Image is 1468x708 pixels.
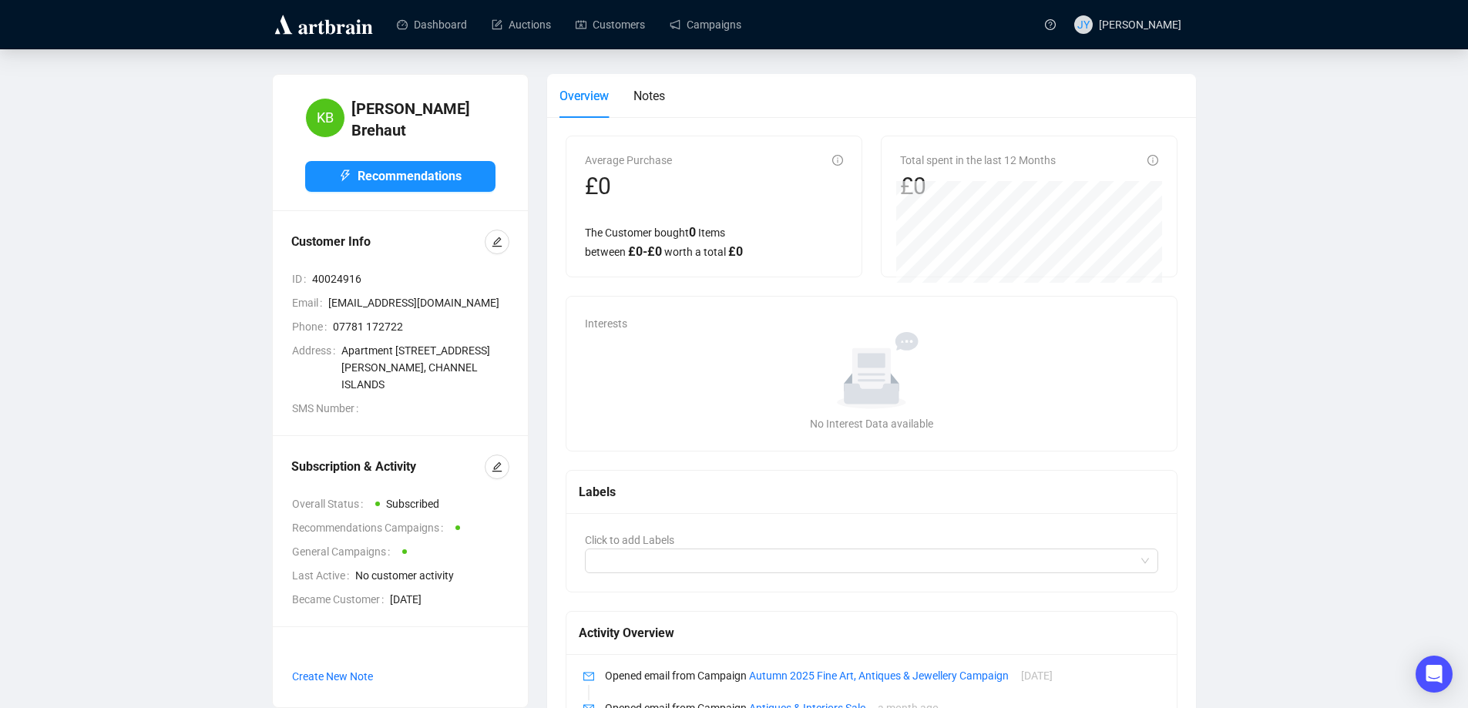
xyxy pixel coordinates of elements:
div: The Customer bought Items between worth a total [585,223,843,261]
span: Address [292,342,341,393]
span: edit [492,237,502,247]
span: Last Active [292,567,355,584]
span: £ 0 - £ 0 [628,244,662,259]
span: info-circle [1147,155,1158,166]
div: £0 [900,172,1056,201]
span: Average Purchase [585,154,672,166]
span: Interests [585,317,627,330]
span: Apartment [STREET_ADDRESS][PERSON_NAME], CHANNEL ISLANDS [341,342,509,393]
span: Total spent in the last 12 Months [900,154,1056,166]
span: 07781 172722 [333,318,509,335]
span: Overall Status [292,495,369,512]
button: Recommendations [305,161,495,192]
span: Notes [633,89,665,103]
span: Click to add Labels [585,534,674,546]
span: [EMAIL_ADDRESS][DOMAIN_NAME] [328,294,509,311]
span: JY [1077,16,1090,33]
span: KB [317,107,334,129]
span: Subscribed [386,498,439,510]
span: edit [492,461,502,472]
span: £ 0 [728,244,743,259]
span: [DATE] [1021,669,1053,682]
span: Email [292,294,328,311]
span: info-circle [832,155,843,166]
span: Overview [559,89,609,103]
button: Create New Note [291,664,374,689]
span: 40024916 [312,270,509,287]
a: Customers [576,5,645,45]
span: Became Customer [292,591,390,608]
div: Subscription & Activity [291,458,485,476]
span: [PERSON_NAME] [1099,18,1181,31]
h4: [PERSON_NAME] Brehaut [351,98,495,141]
a: Auctions [492,5,551,45]
span: 0 [689,225,696,240]
div: Labels [579,482,1165,502]
div: £0 [585,172,672,201]
img: logo [272,12,375,37]
div: Activity Overview [579,623,1165,643]
span: [DATE] [390,591,509,608]
span: thunderbolt [339,169,351,182]
a: Campaigns [670,5,741,45]
p: Opened email from Campaign [605,667,1159,684]
span: Create New Note [292,670,373,683]
span: Recommendations Campaigns [292,519,449,536]
span: Recommendations [358,166,462,186]
span: mail [583,671,594,682]
a: Autumn 2025 Fine Art, Antiques & Jewellery Campaign [749,669,1009,682]
span: Phone [292,318,333,335]
a: Dashboard [397,5,467,45]
span: SMS Number [292,400,364,417]
span: ID [292,270,312,287]
span: No customer activity [355,567,509,584]
div: No Interest Data available [591,415,1153,432]
div: Customer Info [291,233,485,251]
span: question-circle [1045,19,1056,30]
span: General Campaigns [292,543,396,560]
div: Open Intercom Messenger [1416,656,1453,693]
